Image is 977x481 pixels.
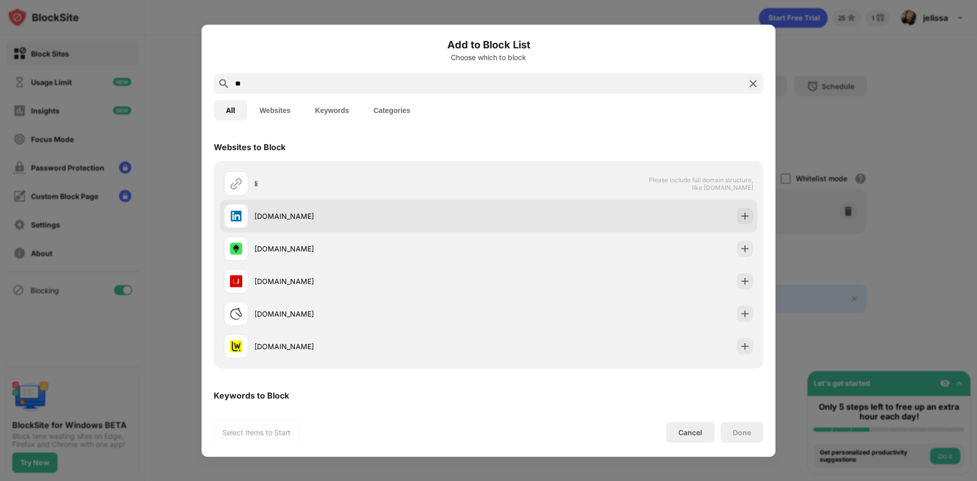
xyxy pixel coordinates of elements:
button: Websites [247,100,303,120]
div: Select Items to Start [222,427,291,437]
img: favicons [230,242,242,254]
div: Cancel [678,428,702,437]
img: favicons [230,307,242,320]
h6: Add to Block List [214,37,763,52]
div: [DOMAIN_NAME] [254,243,489,254]
img: search-close [747,77,759,90]
img: favicons [230,210,242,222]
img: favicons [230,275,242,287]
div: [DOMAIN_NAME] [254,276,489,287]
span: Please include full domain structure, like [DOMAIN_NAME] [648,176,753,191]
img: favicons [230,340,242,352]
button: All [214,100,247,120]
img: search.svg [218,77,230,90]
div: [DOMAIN_NAME] [254,211,489,221]
div: Keywords to Block [214,390,289,400]
div: li [254,178,489,189]
div: [DOMAIN_NAME] [254,308,489,319]
img: url.svg [230,177,242,189]
div: [DOMAIN_NAME] [254,341,489,352]
div: Choose which to block [214,53,763,61]
div: Websites to Block [214,142,285,152]
button: Categories [361,100,422,120]
button: Keywords [303,100,361,120]
div: Done [733,428,751,436]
